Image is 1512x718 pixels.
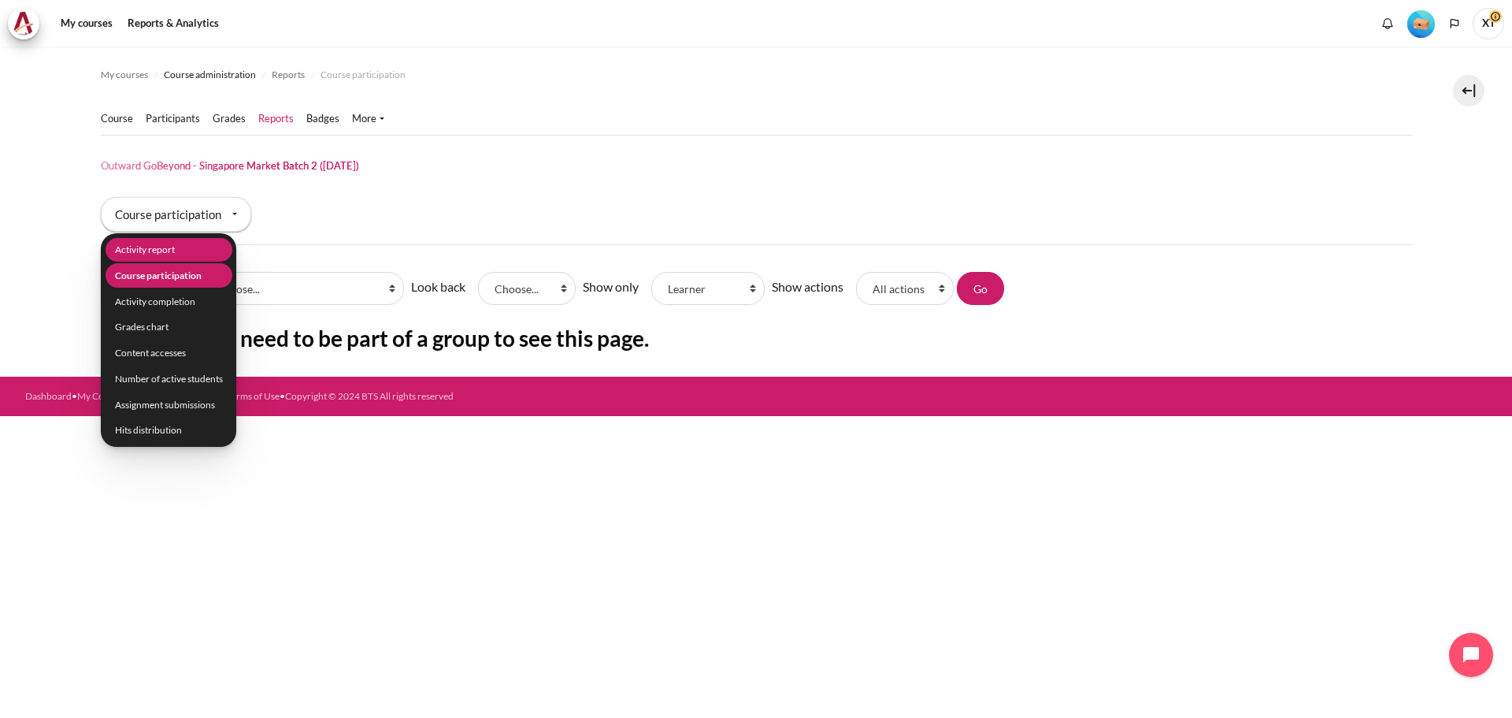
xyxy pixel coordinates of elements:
a: Copyright © 2024 BTS All rights reserved [285,390,454,402]
img: Level #1 [1407,10,1435,38]
a: Grades [213,111,246,127]
a: My Courses [77,390,126,402]
span: Reports [272,68,305,82]
img: Architeck [13,12,35,35]
div: Level #1 [1407,9,1435,38]
div: Course participation [101,197,251,232]
label: Show only [583,277,639,296]
span: My courses [101,68,148,82]
a: User menu [1473,8,1504,39]
li: Activity completion [105,289,232,314]
li: Course participation [105,263,232,288]
a: Architeck Architeck [8,8,47,39]
label: Show actions [772,277,843,296]
nav: Navigation bar [101,62,1412,87]
li: Number of active students [105,366,232,391]
h2: Sorry, but you need to be part of a group to see this page. [101,324,1412,352]
li: Activity report [105,238,232,262]
li: Grades chart [105,315,232,340]
h1: Outward GoBeyond - Singapore Market Batch 2 ([DATE]) [101,159,359,173]
a: Reports [258,111,294,127]
a: More [352,111,384,127]
a: My courses [101,65,148,84]
a: Level #1 [1401,9,1441,38]
button: Languages [1443,12,1466,35]
li: Hits distribution [105,419,232,443]
a: Reports & Analytics [122,8,224,39]
a: Course [101,111,133,127]
a: Badges [306,111,339,127]
a: Dashboard [25,390,72,402]
li: Assignment submissions [105,392,232,417]
span: XT [1473,8,1504,39]
input: Go [957,272,1004,305]
a: Course participation [321,65,406,84]
div: • • • • • [25,389,847,404]
span: Course administration [164,68,256,82]
a: Terms of Use [227,390,280,402]
a: Reports [272,65,305,84]
a: My courses [55,8,118,39]
label: Look back [411,277,465,296]
span: Course participation [321,68,406,82]
li: Content accesses [105,341,232,366]
div: Show notification window with no new notifications [1376,12,1399,35]
a: Participants [146,111,200,127]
